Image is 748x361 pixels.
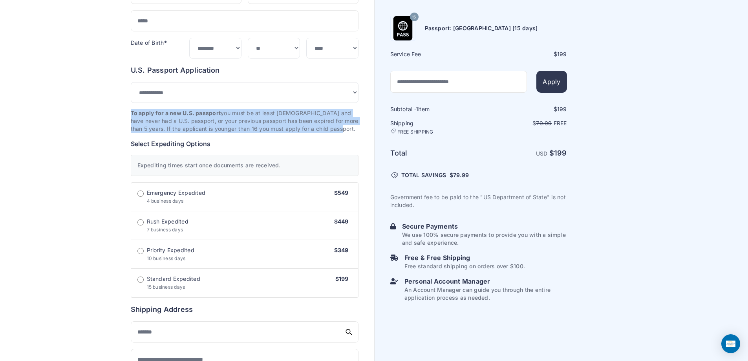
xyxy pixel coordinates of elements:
span: Rush Expedited [147,218,188,225]
div: Open Intercom Messenger [721,334,740,353]
span: $ [450,171,469,179]
span: $349 [334,247,349,253]
span: TOTAL SAVINGS [401,171,446,179]
h6: U.S. Passport Application [131,65,358,76]
strong: To apply for a new U.S. passport [131,110,221,116]
h6: Shipping Address [131,304,358,315]
span: 4 business days [147,198,184,204]
span: 10 business days [147,255,186,261]
span: 79.99 [453,172,469,178]
span: $549 [334,189,349,196]
span: 199 [554,149,567,157]
span: 15 [412,12,416,22]
span: USD [536,150,548,157]
p: $ [479,119,567,127]
span: 199 [557,106,567,112]
p: you must be at least [DEMOGRAPHIC_DATA] and have never had a U.S. passport, or your previous pass... [131,109,358,133]
button: Apply [536,71,567,93]
span: Free [554,120,567,126]
div: Expediting times start once documents are received. [131,155,358,176]
h6: Select Expediting Options [131,139,358,148]
span: 199 [557,51,567,57]
span: 15 business days [147,284,185,290]
h6: Personal Account Manager [404,277,567,286]
span: 1 [416,106,418,112]
label: Date of Birth* [131,39,167,46]
div: $ [479,50,567,58]
img: Product Name [391,16,415,40]
span: $199 [335,275,349,282]
p: Government fee to be paid to the "US Department of State" is not included. [390,193,567,209]
span: FREE SHIPPING [397,129,433,135]
span: Standard Expedited [147,275,200,283]
span: 79.99 [536,120,552,126]
div: $ [479,105,567,113]
h6: Passport: [GEOGRAPHIC_DATA] [15 days] [425,24,538,32]
span: Emergency Expedited [147,189,206,197]
span: Priority Expedited [147,246,194,254]
p: We use 100% secure payments to provide you with a simple and safe experience. [402,231,567,247]
strong: $ [549,149,567,157]
span: 7 business days [147,227,183,233]
h6: Subtotal · item [390,105,478,113]
p: An Account Manager can guide you through the entire application process as needed. [404,286,567,302]
h6: Service Fee [390,50,478,58]
p: Free standard shipping on orders over $100. [404,262,525,270]
h6: Total [390,148,478,159]
h6: Secure Payments [402,222,567,231]
span: $449 [334,218,349,225]
h6: Shipping [390,119,478,135]
h6: Free & Free Shipping [404,253,525,262]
